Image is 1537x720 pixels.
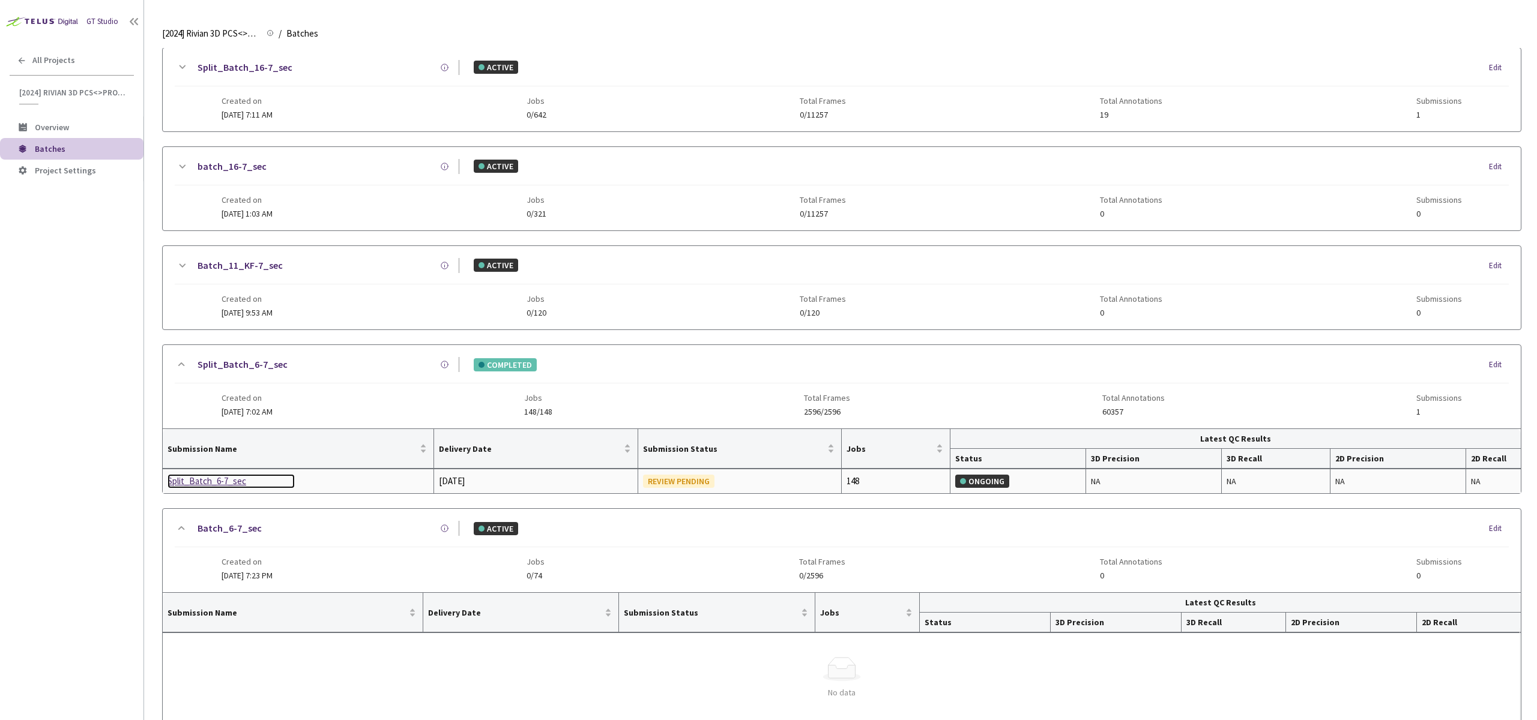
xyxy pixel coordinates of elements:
[286,26,318,41] span: Batches
[800,195,846,205] span: Total Frames
[624,608,799,617] span: Submission Status
[1416,110,1462,119] span: 1
[619,593,815,632] th: Submission Status
[474,61,518,74] div: ACTIVE
[524,393,552,403] span: Jobs
[1471,475,1516,488] div: NA
[163,509,1521,592] div: Batch_6-7_secACTIVEEditCreated on[DATE] 7:23 PMJobs0/74Total Frames0/2596Total Annotations0Submis...
[527,308,546,317] span: 0/120
[1102,393,1165,403] span: Total Annotations
[950,429,1521,449] th: Latest QC Results
[35,122,69,133] span: Overview
[799,557,845,566] span: Total Frames
[847,474,945,488] div: 148
[1330,449,1466,469] th: 2D Precision
[1489,62,1509,74] div: Edit
[1102,407,1165,416] span: 60357
[527,294,546,304] span: Jobs
[172,686,1511,699] div: No data
[800,209,846,218] span: 0/11257
[800,96,846,106] span: Total Frames
[1222,449,1330,469] th: 3D Recall
[815,593,920,632] th: Jobs
[423,593,619,632] th: Delivery Date
[950,449,1086,469] th: Status
[800,110,846,119] span: 0/11257
[222,208,273,219] span: [DATE] 1:03 AM
[163,429,434,469] th: Submission Name
[527,209,546,218] span: 0/321
[920,593,1521,613] th: Latest QC Results
[32,55,75,65] span: All Projects
[1100,294,1162,304] span: Total Annotations
[1489,523,1509,535] div: Edit
[1417,613,1521,632] th: 2D Recall
[163,147,1521,230] div: batch_16-7_secACTIVEEditCreated on[DATE] 1:03 AMJobs0/321Total Frames0/11257Total Annotations0Sub...
[955,475,1009,488] div: ONGOING
[1466,449,1521,469] th: 2D Recall
[163,246,1521,329] div: Batch_11_KF-7_secACTIVEEditCreated on[DATE] 9:53 AMJobs0/120Total Frames0/120Total Annotations0Su...
[198,159,267,174] a: batch_16-7_sec
[1489,260,1509,272] div: Edit
[163,48,1521,131] div: Split_Batch_16-7_secACTIVEEditCreated on[DATE] 7:11 AMJobs0/642Total Frames0/11257Total Annotatio...
[1100,110,1162,119] span: 19
[1100,571,1162,580] span: 0
[1182,613,1286,632] th: 3D Recall
[1416,209,1462,218] span: 0
[162,26,259,41] span: [2024] Rivian 3D PCS<>Production
[1416,195,1462,205] span: Submissions
[163,345,1521,428] div: Split_Batch_6-7_secCOMPLETEDEditCreated on[DATE] 7:02 AMJobs148/148Total Frames2596/2596Total Ann...
[222,570,273,581] span: [DATE] 7:23 PM
[168,444,417,454] span: Submission Name
[222,393,273,403] span: Created on
[439,474,632,488] div: [DATE]
[643,444,825,454] span: Submission Status
[198,60,292,75] a: Split_Batch_16-7_sec
[1416,393,1462,403] span: Submissions
[1100,557,1162,566] span: Total Annotations
[168,474,295,488] a: Split_Batch_6-7_sec
[527,557,545,566] span: Jobs
[222,307,273,318] span: [DATE] 9:53 AM
[35,143,65,154] span: Batches
[19,88,127,98] span: [2024] Rivian 3D PCS<>Production
[1091,475,1216,488] div: NA
[804,407,850,416] span: 2596/2596
[222,109,273,120] span: [DATE] 7:11 AM
[222,195,273,205] span: Created on
[527,96,546,106] span: Jobs
[1051,613,1182,632] th: 3D Precision
[222,557,273,566] span: Created on
[1100,308,1162,317] span: 0
[800,294,846,304] span: Total Frames
[527,195,546,205] span: Jobs
[800,308,846,317] span: 0/120
[474,259,518,272] div: ACTIVE
[1100,195,1162,205] span: Total Annotations
[434,429,638,469] th: Delivery Date
[1416,557,1462,566] span: Submissions
[198,258,283,273] a: Batch_11_KF-7_sec
[168,608,406,617] span: Submission Name
[527,571,545,580] span: 0/74
[1227,475,1325,488] div: NA
[222,294,273,304] span: Created on
[163,593,423,632] th: Submission Name
[474,358,537,371] div: COMPLETED
[524,407,552,416] span: 148/148
[1416,571,1462,580] span: 0
[1416,407,1462,416] span: 1
[439,444,621,454] span: Delivery Date
[1489,359,1509,371] div: Edit
[804,393,850,403] span: Total Frames
[1100,96,1162,106] span: Total Annotations
[279,26,282,41] li: /
[198,521,262,536] a: Batch_6-7_sec
[1489,161,1509,173] div: Edit
[847,444,934,454] span: Jobs
[1335,475,1461,488] div: NA
[1416,294,1462,304] span: Submissions
[1416,308,1462,317] span: 0
[1086,449,1222,469] th: 3D Precision
[920,613,1050,632] th: Status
